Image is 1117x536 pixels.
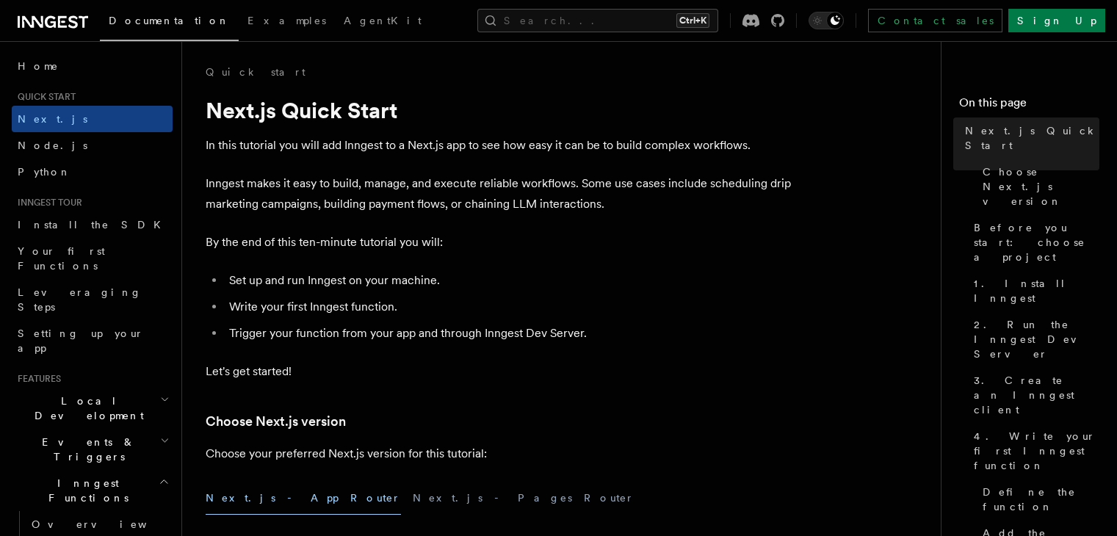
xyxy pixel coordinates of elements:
button: Next.js - Pages Router [413,482,635,515]
span: Inngest tour [12,197,82,209]
kbd: Ctrl+K [676,13,709,28]
a: Next.js [12,106,173,132]
button: Next.js - App Router [206,482,401,515]
span: Install the SDK [18,219,170,231]
a: Choose Next.js version [977,159,1099,214]
a: Home [12,53,173,79]
span: Overview [32,518,183,530]
span: Choose Next.js version [983,164,1099,209]
span: Setting up your app [18,327,144,354]
a: Leveraging Steps [12,279,173,320]
span: Next.js [18,113,87,125]
a: Your first Functions [12,238,173,279]
span: Local Development [12,394,160,423]
span: Python [18,166,71,178]
span: Your first Functions [18,245,105,272]
a: Contact sales [868,9,1002,32]
a: Next.js Quick Start [959,117,1099,159]
p: In this tutorial you will add Inngest to a Next.js app to see how easy it can be to build complex... [206,135,793,156]
span: AgentKit [344,15,422,26]
a: Python [12,159,173,185]
span: 2. Run the Inngest Dev Server [974,317,1099,361]
span: Node.js [18,140,87,151]
span: Next.js Quick Start [965,123,1099,153]
button: Local Development [12,388,173,429]
span: Leveraging Steps [18,286,142,313]
span: Inngest Functions [12,476,159,505]
span: Quick start [12,91,76,103]
li: Set up and run Inngest on your machine. [225,270,793,291]
a: Examples [239,4,335,40]
a: Sign Up [1008,9,1105,32]
h4: On this page [959,94,1099,117]
a: Documentation [100,4,239,41]
a: 1. Install Inngest [968,270,1099,311]
span: Features [12,373,61,385]
span: Define the function [983,485,1099,514]
a: Install the SDK [12,211,173,238]
a: Choose Next.js version [206,411,346,432]
a: Before you start: choose a project [968,214,1099,270]
span: Documentation [109,15,230,26]
a: 4. Write your first Inngest function [968,423,1099,479]
button: Inngest Functions [12,470,173,511]
span: Events & Triggers [12,435,160,464]
span: 1. Install Inngest [974,276,1099,305]
span: Examples [247,15,326,26]
span: Home [18,59,59,73]
li: Write your first Inngest function. [225,297,793,317]
p: Inngest makes it easy to build, manage, and execute reliable workflows. Some use cases include sc... [206,173,793,214]
a: Node.js [12,132,173,159]
a: Define the function [977,479,1099,520]
li: Trigger your function from your app and through Inngest Dev Server. [225,323,793,344]
span: 3. Create an Inngest client [974,373,1099,417]
a: 3. Create an Inngest client [968,367,1099,423]
a: Quick start [206,65,306,79]
button: Search...Ctrl+K [477,9,718,32]
span: 4. Write your first Inngest function [974,429,1099,473]
h1: Next.js Quick Start [206,97,793,123]
a: Setting up your app [12,320,173,361]
button: Events & Triggers [12,429,173,470]
p: Let's get started! [206,361,793,382]
button: Toggle dark mode [809,12,844,29]
p: Choose your preferred Next.js version for this tutorial: [206,443,793,464]
a: 2. Run the Inngest Dev Server [968,311,1099,367]
span: Before you start: choose a project [974,220,1099,264]
p: By the end of this ten-minute tutorial you will: [206,232,793,253]
a: AgentKit [335,4,430,40]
